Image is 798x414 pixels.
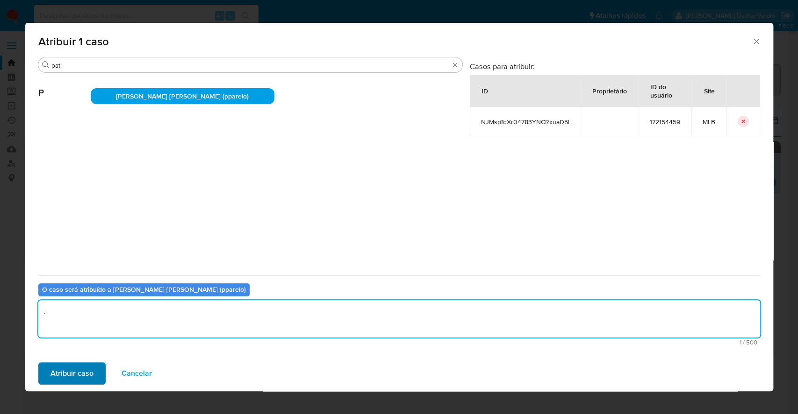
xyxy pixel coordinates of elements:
div: Site [693,79,726,102]
div: ID do usuário [639,75,691,106]
button: Cancelar [109,362,164,385]
b: O caso será atribuído a [PERSON_NAME] [PERSON_NAME] (pparelo) [42,285,246,294]
textarea: . [38,300,760,337]
button: Fechar a janela [752,37,760,45]
button: icon-button [738,116,749,127]
h3: Casos para atribuir: [470,62,760,71]
button: Borrar [451,61,459,69]
span: 172154459 [650,118,680,126]
div: [PERSON_NAME] [PERSON_NAME] (pparelo) [91,88,275,104]
span: Máximo 500 caracteres [41,339,757,345]
span: NJMspTdXr04783YNCRxuaD5l [481,118,569,126]
button: Atribuir caso [38,362,106,385]
span: Cancelar [122,363,152,384]
span: P [38,73,91,98]
span: Atribuir 1 caso [38,36,752,47]
div: assign-modal [25,23,773,391]
button: Buscar [42,61,50,69]
span: [PERSON_NAME] [PERSON_NAME] (pparelo) [116,91,249,101]
div: Proprietário [581,79,638,102]
span: Atribuir caso [50,363,93,384]
span: MLB [703,118,715,126]
div: ID [470,79,499,102]
input: Analista de pesquisa [51,61,449,70]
